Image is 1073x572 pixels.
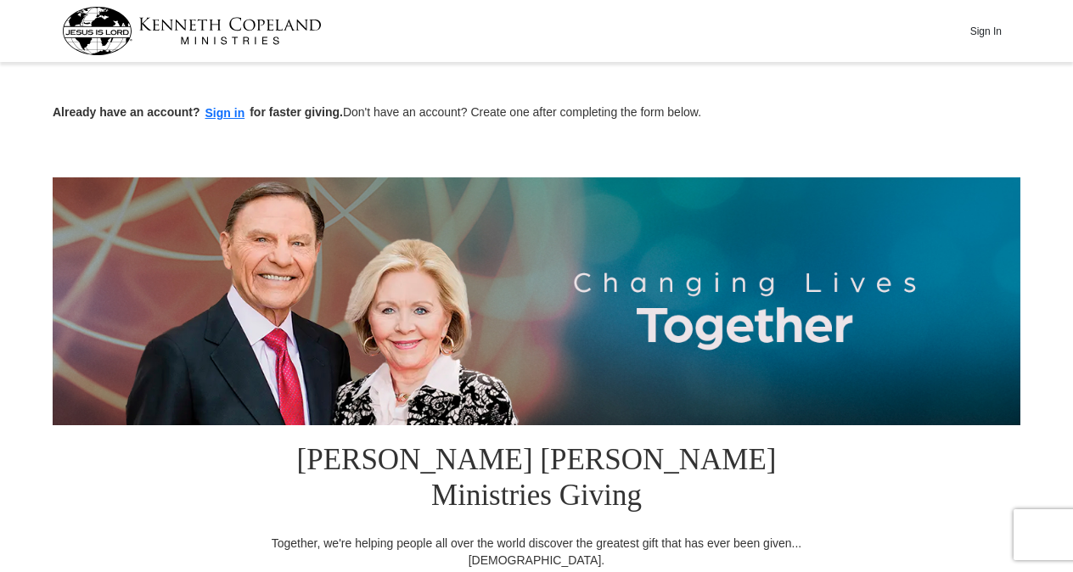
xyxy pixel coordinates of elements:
strong: Already have an account? for faster giving. [53,105,343,119]
h1: [PERSON_NAME] [PERSON_NAME] Ministries Giving [261,425,812,535]
button: Sign In [960,18,1011,44]
p: Don't have an account? Create one after completing the form below. [53,104,1020,123]
div: Together, we're helping people all over the world discover the greatest gift that has ever been g... [261,535,812,569]
button: Sign in [200,104,250,123]
img: kcm-header-logo.svg [62,7,322,55]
